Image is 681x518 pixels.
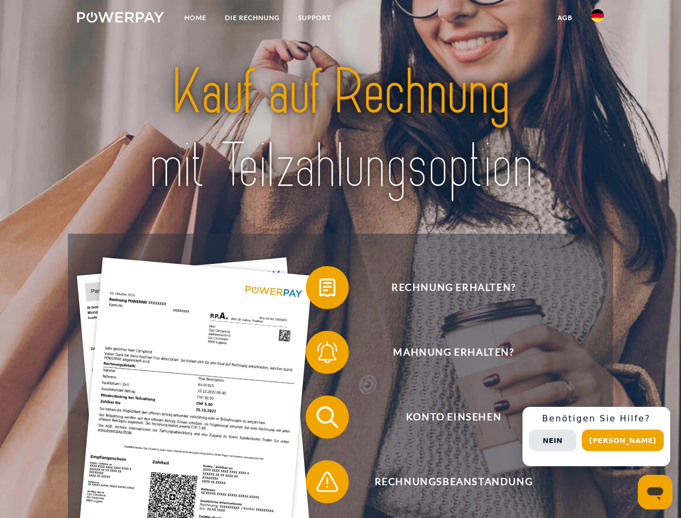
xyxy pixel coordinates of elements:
button: Mahnung erhalten? [306,331,586,374]
img: title-powerpay_de.svg [103,52,578,207]
a: agb [548,8,582,28]
button: Nein [529,430,576,451]
button: Rechnung erhalten? [306,266,586,309]
span: Rechnung erhalten? [321,266,586,309]
iframe: Schaltfläche zum Öffnen des Messaging-Fensters [638,475,672,509]
button: [PERSON_NAME] [582,430,664,451]
a: Home [175,8,216,28]
h3: Benötigen Sie Hilfe? [529,413,664,424]
a: DIE RECHNUNG [216,8,289,28]
img: qb_bell.svg [314,339,341,366]
img: logo-powerpay-white.svg [77,12,164,23]
span: Mahnung erhalten? [321,331,586,374]
button: Rechnungsbeanstandung [306,460,586,503]
button: Konto einsehen [306,396,586,439]
a: SUPPORT [289,8,340,28]
img: qb_bill.svg [314,274,341,301]
span: Konto einsehen [321,396,586,439]
img: qb_search.svg [314,404,341,431]
img: de [591,9,604,22]
img: qb_warning.svg [314,468,341,495]
span: Rechnungsbeanstandung [321,460,586,503]
div: Schnellhilfe [522,407,670,466]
